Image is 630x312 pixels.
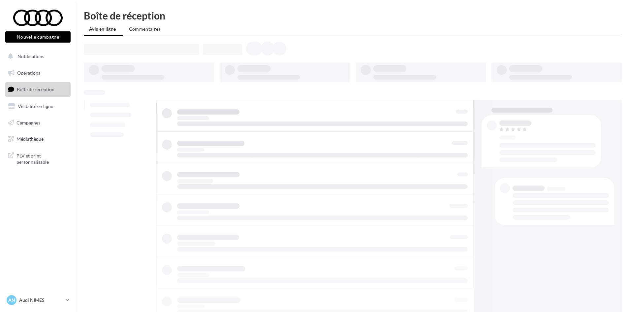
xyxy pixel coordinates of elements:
[19,297,63,303] p: Audi NIMES
[16,151,68,165] span: PLV et print personnalisable
[4,132,72,146] a: Médiathèque
[17,70,40,76] span: Opérations
[4,50,69,63] button: Notifications
[5,294,71,306] a: AN Audi NIMES
[129,26,161,32] span: Commentaires
[4,66,72,80] a: Opérations
[17,87,54,92] span: Boîte de réception
[18,103,53,109] span: Visibilité en ligne
[16,136,44,142] span: Médiathèque
[5,31,71,43] button: Nouvelle campagne
[17,53,44,59] span: Notifications
[8,297,15,303] span: AN
[4,116,72,130] a: Campagnes
[4,82,72,96] a: Boîte de réception
[84,11,622,20] div: Boîte de réception
[4,99,72,113] a: Visibilité en ligne
[4,149,72,168] a: PLV et print personnalisable
[16,120,40,125] span: Campagnes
